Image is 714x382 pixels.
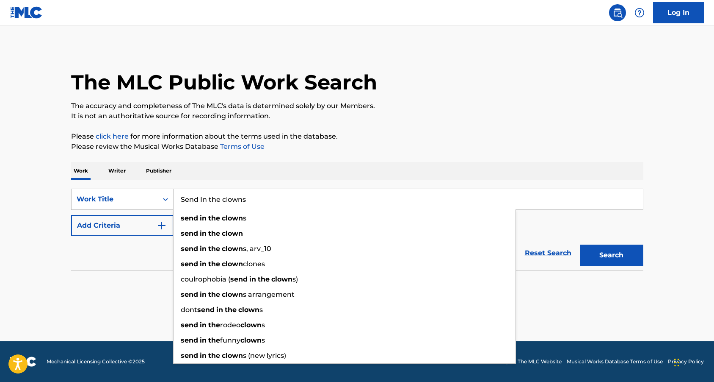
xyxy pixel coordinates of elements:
[222,229,243,237] strong: clown
[521,244,576,262] a: Reset Search
[668,358,704,365] a: Privacy Policy
[208,321,220,329] strong: the
[96,132,129,140] a: click here
[222,351,243,360] strong: clown
[106,162,128,180] p: Writer
[47,358,145,365] span: Mechanical Licensing Collective © 2025
[634,8,645,18] img: help
[258,275,270,283] strong: the
[243,260,265,268] span: clones
[10,357,36,367] img: logo
[220,321,240,329] span: rodeo
[249,275,256,283] strong: in
[580,245,643,266] button: Search
[216,306,223,314] strong: in
[292,275,298,283] span: s)
[240,336,262,344] strong: clown
[218,142,265,151] a: Terms of Use
[208,290,220,298] strong: the
[200,229,207,237] strong: in
[243,214,246,222] span: s
[674,350,679,375] div: Drag
[208,214,220,222] strong: the
[631,4,648,21] div: Help
[71,142,643,152] p: Please review the Musical Works Database
[518,358,562,365] a: The MLC Website
[181,260,198,268] strong: send
[181,351,198,360] strong: send
[77,194,153,204] div: Work Title
[220,336,240,344] span: funny
[243,290,295,298] span: s arrangement
[181,336,198,344] strong: send
[181,290,198,298] strong: send
[197,306,215,314] strong: send
[567,358,663,365] a: Musical Works Database Terms of Use
[200,214,207,222] strong: in
[200,336,207,344] strong: in
[208,351,220,360] strong: the
[157,220,167,231] img: 9d2ae6d4665cec9f34b9.svg
[71,162,91,180] p: Work
[181,214,198,222] strong: send
[259,306,263,314] span: s
[672,341,714,382] iframe: Chat Widget
[181,245,198,253] strong: send
[240,321,262,329] strong: clown
[222,245,243,253] strong: clown
[208,336,220,344] strong: the
[271,275,292,283] strong: clown
[181,321,198,329] strong: send
[208,229,220,237] strong: the
[200,260,207,268] strong: in
[222,290,243,298] strong: clown
[71,215,174,236] button: Add Criteria
[200,321,207,329] strong: in
[230,275,248,283] strong: send
[612,8,623,18] img: search
[208,245,220,253] strong: the
[200,351,207,360] strong: in
[71,189,643,270] form: Search Form
[609,4,626,21] a: Public Search
[262,336,265,344] span: s
[243,245,271,253] span: s, arv_10
[238,306,259,314] strong: clown
[200,290,207,298] strong: in
[71,131,643,142] p: Please for more information about the terms used in the database.
[222,214,243,222] strong: clown
[181,229,198,237] strong: send
[653,2,704,23] a: Log In
[71,70,377,95] h1: The MLC Public Work Search
[10,6,43,19] img: MLC Logo
[262,321,265,329] span: s
[222,260,243,268] strong: clown
[243,351,286,360] span: s (new lyrics)
[71,101,643,111] p: The accuracy and completeness of The MLC's data is determined solely by our Members.
[181,275,230,283] span: coulrophobia (
[200,245,207,253] strong: in
[208,260,220,268] strong: the
[71,111,643,121] p: It is not an authoritative source for recording information.
[181,306,197,314] span: dont
[225,306,237,314] strong: the
[143,162,174,180] p: Publisher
